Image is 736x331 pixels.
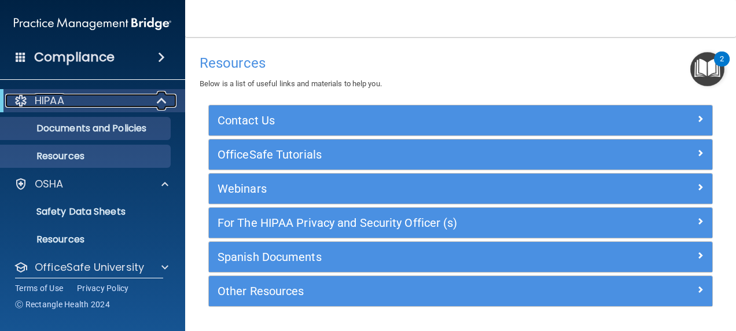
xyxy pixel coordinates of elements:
h5: For The HIPAA Privacy and Security Officer (s) [218,216,578,229]
a: OSHA [14,177,168,191]
div: 2 [720,59,724,74]
p: Documents and Policies [8,123,165,134]
p: HIPAA [35,94,64,108]
iframe: Drift Widget Chat Controller [536,249,722,295]
a: Contact Us [218,111,704,130]
p: OfficeSafe University [35,260,144,274]
a: HIPAA [14,94,168,108]
h5: Webinars [218,182,578,195]
p: Safety Data Sheets [8,206,165,218]
a: Webinars [218,179,704,198]
p: Resources [8,234,165,245]
p: Resources [8,150,165,162]
h4: Resources [200,56,722,71]
h4: Compliance [34,49,115,65]
span: Ⓒ Rectangle Health 2024 [15,299,110,310]
a: Terms of Use [15,282,63,294]
p: OSHA [35,177,64,191]
a: Other Resources [218,282,704,300]
h5: OfficeSafe Tutorials [218,148,578,161]
h5: Contact Us [218,114,578,127]
a: Spanish Documents [218,248,704,266]
a: OfficeSafe Tutorials [218,145,704,164]
a: Privacy Policy [77,282,129,294]
a: OfficeSafe University [14,260,168,274]
span: Below is a list of useful links and materials to help you. [200,79,382,88]
button: Open Resource Center, 2 new notifications [690,52,724,86]
img: PMB logo [14,12,171,35]
h5: Other Resources [218,285,578,297]
a: For The HIPAA Privacy and Security Officer (s) [218,214,704,232]
h5: Spanish Documents [218,251,578,263]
